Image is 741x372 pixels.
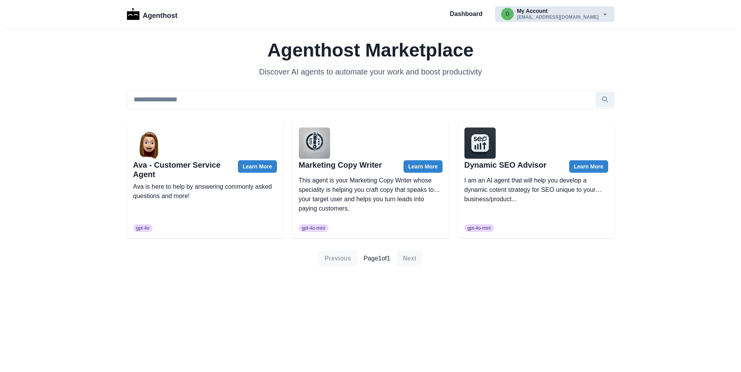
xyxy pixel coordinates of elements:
img: Marketing Copy Writer [299,128,330,159]
a: Ava - Customer Service Agent [133,161,221,179]
span: gpt-4o-mini [302,225,325,231]
a: Marketing Copy Writer [299,161,382,169]
p: Agenthost [143,7,177,21]
a: Dynamic SEO Advisor [464,161,546,169]
p: This agent is your Marketing Copy Writer whose speciality is helping you craft copy that speaks t... [299,176,443,221]
span: gpt-4o [136,225,150,231]
img: Logo [127,8,140,20]
a: Learn More [569,160,608,173]
a: LogoAgenthost [127,7,178,21]
p: I am an AI agent that will help you develop a dynamic cotent strategy for SEO unique to your busi... [464,176,608,221]
h1: Agenthost Marketplace [127,41,614,60]
p: Discover AI agents to automate your work and boost productivity [127,66,614,78]
img: Dynamic SEO Advisor [464,128,496,159]
a: Learn More [404,160,442,173]
button: Previous [318,251,357,266]
p: Ava is here to help by answering commonly asked questions and more! [133,182,277,221]
span: gpt-4o-mini [468,225,491,231]
a: Learn More [238,160,277,173]
button: Next [396,251,423,266]
a: Dashboard [450,9,483,19]
p: Page 1 of 1 [364,254,391,263]
button: db.satna@gmail.comMy Account[EMAIL_ADDRESS][DOMAIN_NAME] [495,6,614,22]
img: Ava - Customer Service Agent [133,128,164,159]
